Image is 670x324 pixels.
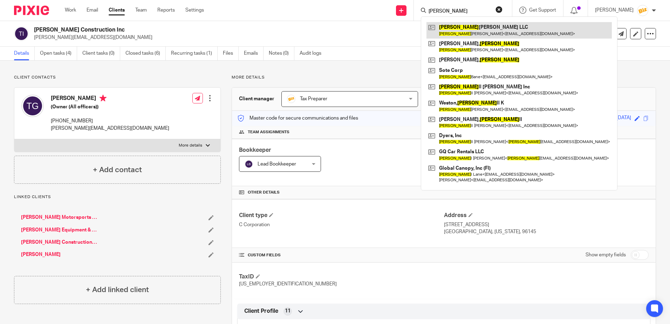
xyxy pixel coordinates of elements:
[21,227,98,234] a: [PERSON_NAME] Equipment & Management LLC
[239,212,444,219] h4: Client type
[269,47,294,60] a: Notes (0)
[100,95,107,102] i: Primary
[14,47,35,60] a: Details
[87,7,98,14] a: Email
[239,147,271,153] span: Bookkeeper
[444,228,649,235] p: [GEOGRAPHIC_DATA], [US_STATE], 96145
[125,47,166,60] a: Closed tasks (6)
[185,7,204,14] a: Settings
[21,251,61,258] a: [PERSON_NAME]
[82,47,120,60] a: Client tasks (0)
[51,125,169,132] p: [PERSON_NAME][EMAIL_ADDRESS][DOMAIN_NAME]
[239,252,444,258] h4: CUSTOM FIELDS
[444,221,649,228] p: [STREET_ADDRESS]
[40,47,77,60] a: Open tasks (4)
[21,214,98,221] a: [PERSON_NAME] Motorsports LLC
[258,162,296,167] span: Lead Bookkeeper
[171,47,218,60] a: Recurring tasks (1)
[135,7,147,14] a: Team
[21,95,44,117] img: svg%3E
[239,221,444,228] p: C Corporation
[51,103,169,110] h5: (Owner (All officers))
[529,8,556,13] span: Get Support
[14,6,49,15] img: Pixie
[244,308,278,315] span: Client Profile
[21,239,98,246] a: [PERSON_NAME] Construction Corporation
[595,7,634,14] p: [PERSON_NAME]
[14,75,221,80] p: Client contacts
[285,308,290,315] span: 11
[65,7,76,14] a: Work
[248,190,280,195] span: Other details
[51,95,169,103] h4: [PERSON_NAME]
[300,96,327,101] span: Tax Preparer
[223,47,239,60] a: Files
[245,160,253,168] img: svg%3E
[239,273,444,281] h4: TaxID
[239,282,337,286] span: [US_EMPLOYER_IDENTIFICATION_NUMBER]
[495,6,502,13] button: Clear
[34,26,455,34] h2: [PERSON_NAME] Construction Inc
[428,8,491,15] input: Search
[300,47,327,60] a: Audit logs
[14,194,221,200] p: Linked clients
[444,212,649,219] h4: Address
[51,117,169,124] p: [PHONE_NUMBER]
[109,7,125,14] a: Clients
[179,143,202,148] p: More details
[232,75,656,80] p: More details
[237,115,358,122] p: Master code for secure communications and files
[14,26,29,41] img: svg%3E
[157,7,175,14] a: Reports
[637,5,648,16] img: siteIcon.png
[586,251,626,258] label: Show empty fields
[239,95,274,102] h3: Client manager
[244,47,264,60] a: Emails
[93,164,142,175] h4: + Add contact
[248,129,289,135] span: Team assignments
[287,95,295,103] img: siteIcon.png
[34,34,561,41] p: [PERSON_NAME][EMAIL_ADDRESS][DOMAIN_NAME]
[86,284,149,295] h4: + Add linked client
